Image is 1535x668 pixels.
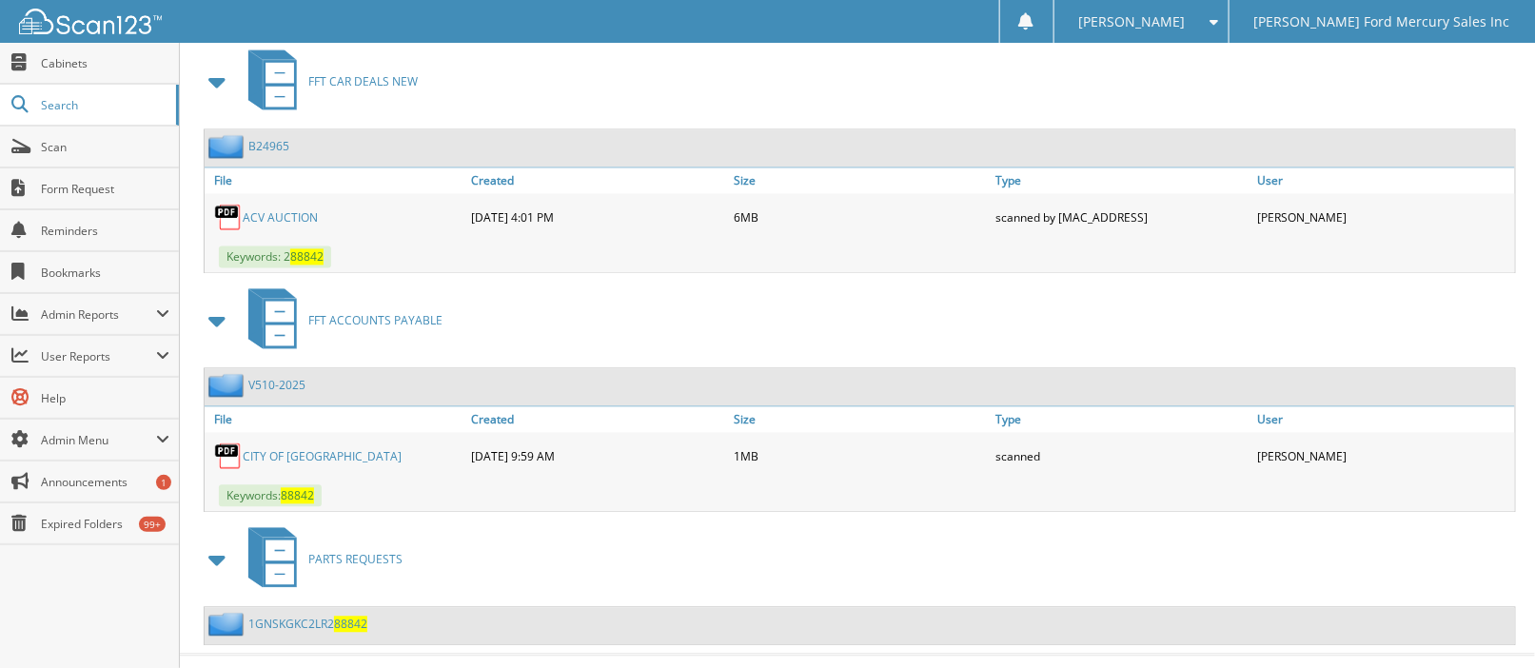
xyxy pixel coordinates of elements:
span: FFT ACCOUNTS PAYABLE [308,313,443,329]
span: 88842 [290,249,324,265]
a: ACV AUCTION [243,210,318,226]
img: folder2.png [208,135,248,159]
a: B24965 [248,139,289,155]
a: CITY OF [GEOGRAPHIC_DATA] [243,449,402,465]
a: Size [729,168,991,194]
div: [DATE] 4:01 PM [466,199,728,237]
span: Search [41,97,167,113]
a: FFT CAR DEALS NEW [237,45,418,120]
span: Help [41,390,169,406]
img: scan123-logo-white.svg [19,9,162,34]
div: [PERSON_NAME] [1253,199,1515,237]
img: PDF.png [214,442,243,471]
span: Keywords: [219,485,322,507]
span: [PERSON_NAME] Ford Mercury Sales Inc [1254,16,1510,28]
a: User [1253,407,1515,433]
span: Scan [41,139,169,155]
a: 1GNSKGKC2LR288842 [248,617,367,633]
span: PARTS REQUESTS [308,552,403,568]
div: 6MB [729,199,991,237]
a: User [1253,168,1515,194]
span: [PERSON_NAME] [1079,16,1186,28]
span: Cabinets [41,55,169,71]
span: Reminders [41,223,169,239]
a: File [205,168,466,194]
span: Admin Menu [41,432,156,448]
div: [DATE] 9:59 AM [466,438,728,476]
img: folder2.png [208,613,248,637]
span: Form Request [41,181,169,197]
div: scanned [991,438,1252,476]
span: User Reports [41,348,156,364]
a: Created [466,407,728,433]
span: FFT CAR DEALS NEW [308,74,418,90]
div: scanned by [MAC_ADDRESS] [991,199,1252,237]
a: V510-2025 [248,378,305,394]
span: Keywords: 2 [219,246,331,268]
a: Type [991,168,1252,194]
a: FFT ACCOUNTS PAYABLE [237,284,443,359]
span: Bookmarks [41,265,169,281]
a: PARTS REQUESTS [237,522,403,598]
div: 1MB [729,438,991,476]
div: 1 [156,475,171,490]
a: Type [991,407,1252,433]
div: [PERSON_NAME] [1253,438,1515,476]
span: 88842 [281,488,314,504]
a: File [205,407,466,433]
img: PDF.png [214,204,243,232]
span: 88842 [334,617,367,633]
span: Announcements [41,474,169,490]
span: Expired Folders [41,516,169,532]
span: Admin Reports [41,306,156,323]
a: Size [729,407,991,433]
img: folder2.png [208,374,248,398]
a: Created [466,168,728,194]
div: 99+ [139,517,166,532]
